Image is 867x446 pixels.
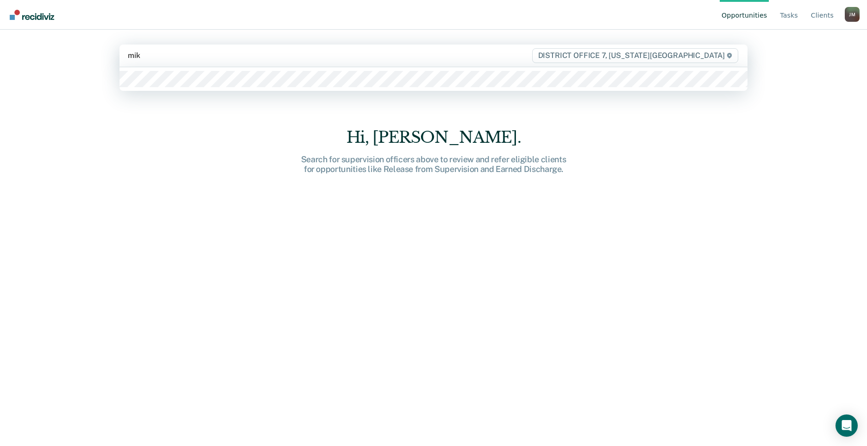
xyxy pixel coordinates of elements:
div: Search for supervision officers above to review and refer eligible clients for opportunities like... [285,154,582,174]
div: Open Intercom Messenger [836,414,858,437]
div: Hi, [PERSON_NAME]. [285,128,582,147]
div: J M [845,7,860,22]
span: DISTRICT OFFICE 7, [US_STATE][GEOGRAPHIC_DATA] [532,48,738,63]
button: Profile dropdown button [845,7,860,22]
img: Recidiviz [10,10,54,20]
